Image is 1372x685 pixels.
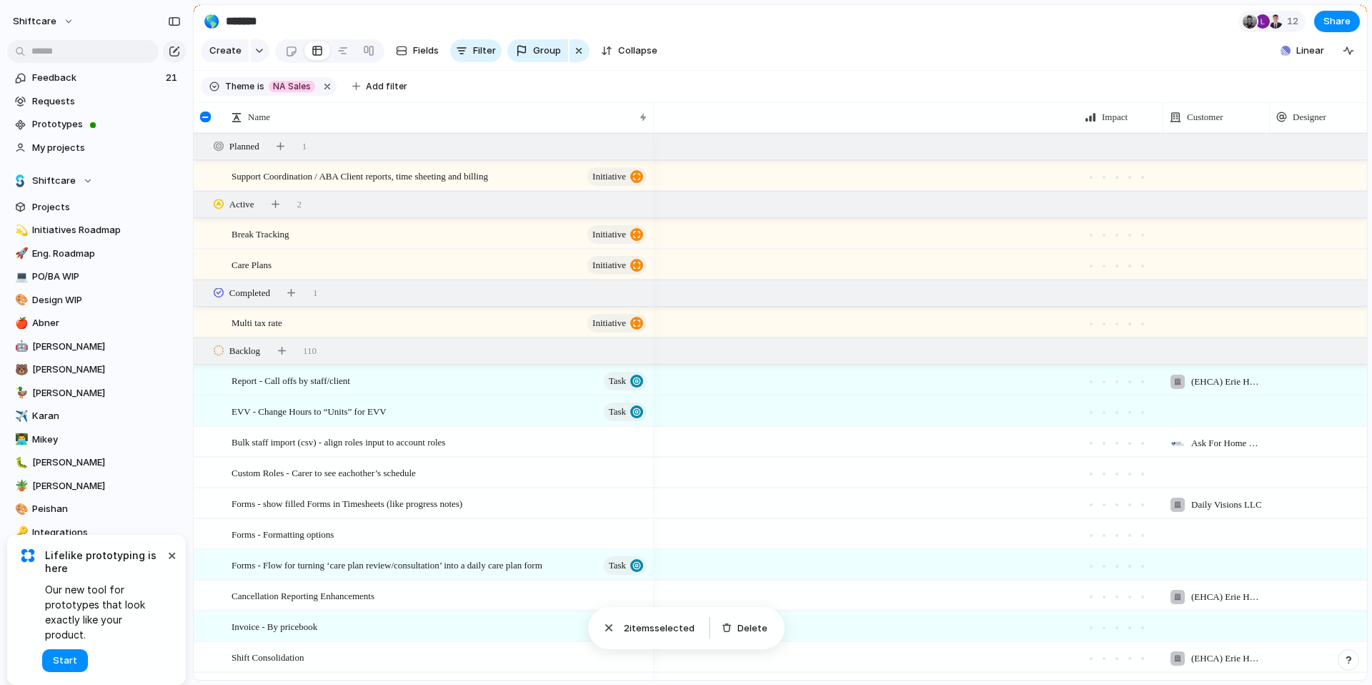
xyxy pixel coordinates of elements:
button: initiative [587,314,647,332]
button: Linear [1275,40,1330,61]
button: Fields [390,39,444,62]
span: Name [248,110,270,124]
span: is [257,80,264,93]
span: Designer [1293,110,1326,124]
span: (EHCA) Erie Homes for Children and Adults [1191,590,1263,604]
div: 🦆 [15,385,25,401]
span: Support Coordination / ABA Client reports, time sheeting and billing [232,167,488,184]
button: 💻 [13,270,27,284]
span: 110 [303,344,317,358]
button: initiative [587,256,647,275]
span: initiative [592,225,626,245]
span: Ask For Home Care [1191,436,1263,450]
div: 👨‍💻 [15,431,25,448]
span: Task [609,371,626,391]
button: Task [604,403,647,421]
span: Linear [1296,44,1324,58]
button: is [254,79,267,94]
span: Requests [32,94,181,109]
a: 🔑Integrations [7,522,186,543]
span: shiftcare [13,14,56,29]
span: Customer [1187,110,1223,124]
span: EVV - Change Hours to “Units” for EVV [232,403,387,419]
button: 🐻 [13,363,27,377]
button: 🪴 [13,479,27,493]
div: 🍎 [15,315,25,332]
button: 🚀 [13,247,27,261]
span: Impact [1102,110,1128,124]
span: Integrations [32,526,181,540]
span: Design WIP [32,293,181,307]
div: 🎨 [15,292,25,308]
span: Shift Consolidation [232,649,304,665]
span: Cancellation Reporting Enhancements [232,587,374,603]
span: Group [533,44,561,58]
span: 12 [1287,14,1303,29]
button: Add filter [344,77,416,97]
button: initiative [587,225,647,244]
span: [PERSON_NAME] [32,340,181,354]
a: Projects [7,197,186,218]
span: Initiatives Roadmap [32,223,181,237]
button: Create [201,39,249,62]
div: 🎨Design WIP [7,290,186,311]
button: 🌎 [200,10,223,33]
a: 🤖[PERSON_NAME] [7,336,186,358]
button: Dismiss [163,546,180,563]
button: initiative [587,167,647,186]
span: Karan [32,409,181,423]
div: 🚀Eng. Roadmap [7,243,186,265]
button: Filter [450,39,502,62]
div: 🎨Peishan [7,498,186,520]
span: Custom Roles - Carer to see eachother’s schedule [232,464,416,481]
span: Projects [32,200,181,215]
div: 🐛 [15,455,25,471]
span: Report - Call offs by staff/client [232,372,350,388]
span: NA Sales [273,80,311,93]
button: Collapse [595,39,663,62]
span: Fields [413,44,439,58]
span: 2 [624,622,630,634]
button: 🤖 [13,340,27,354]
span: Mikey [32,433,181,447]
span: item s selected [624,621,697,636]
div: 🐛[PERSON_NAME] [7,452,186,473]
a: 🍎Abner [7,312,186,334]
button: NA Sales [266,79,318,94]
span: My projects [32,141,181,155]
button: 🎨 [13,293,27,307]
span: Eng. Roadmap [32,247,181,261]
span: Active [229,197,254,212]
div: 🐻[PERSON_NAME] [7,359,186,380]
span: Care Plans [232,256,272,272]
div: 🌎 [204,11,219,31]
div: 💫 [15,222,25,239]
div: 💻 [15,269,25,285]
span: Prototypes [32,117,181,132]
span: Our new tool for prototypes that look exactly like your product. [45,582,164,642]
button: ✈️ [13,409,27,423]
span: [PERSON_NAME] [32,363,181,377]
span: Create [209,44,242,58]
a: Requests [7,91,186,112]
a: 👨‍💻Mikey [7,429,186,450]
span: initiative [592,255,626,275]
span: Feedback [32,71,161,85]
a: 🦆[PERSON_NAME] [7,383,186,404]
span: [PERSON_NAME] [32,455,181,470]
span: Theme [225,80,254,93]
span: initiative [592,313,626,333]
button: 🐛 [13,455,27,470]
div: 🎨 [15,501,25,518]
span: Bulk staff import (csv) - align roles input to account roles [232,433,445,450]
button: Delete [716,619,773,639]
button: Share [1314,11,1360,32]
span: Add filter [366,80,407,93]
span: Multi tax rate [232,314,282,330]
a: 💻PO/BA WIP [7,266,186,287]
span: Completed [229,286,270,300]
span: Task [609,556,626,576]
